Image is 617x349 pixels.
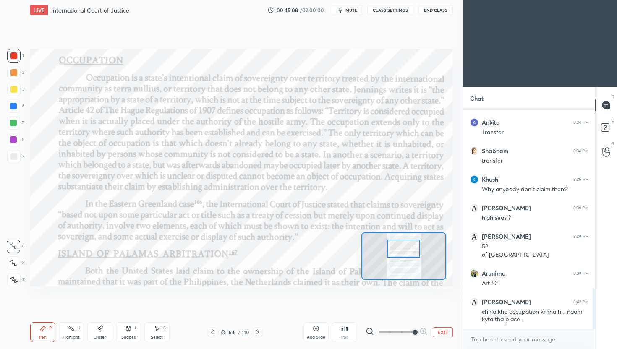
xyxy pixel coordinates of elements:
[463,87,490,109] p: Chat
[345,7,357,13] span: mute
[238,330,240,335] div: /
[7,150,24,163] div: 7
[470,232,478,241] img: 3b458221a031414897e0d1e0ab31a91c.jpg
[482,147,509,155] h6: Shabnam
[49,326,52,330] div: P
[482,204,531,212] h6: [PERSON_NAME]
[121,335,136,339] div: Shapes
[482,119,500,126] h6: Ankita
[482,279,589,288] div: Art 52
[307,335,325,339] div: Add Slide
[7,133,24,146] div: 6
[573,300,589,305] div: 8:42 PM
[482,270,506,277] h6: Arunima
[573,234,589,239] div: 8:39 PM
[463,110,596,329] div: grid
[573,206,589,211] div: 8:36 PM
[482,233,531,240] h6: [PERSON_NAME]
[573,271,589,276] div: 8:39 PM
[418,5,453,15] button: End Class
[30,5,48,15] div: LIVE
[151,335,163,339] div: Select
[612,117,614,123] p: D
[482,298,531,306] h6: [PERSON_NAME]
[77,326,80,330] div: H
[63,335,80,339] div: Highlight
[573,177,589,182] div: 8:36 PM
[51,6,129,14] h4: International Court of Justice
[227,330,236,335] div: 54
[573,148,589,154] div: 8:34 PM
[7,49,24,63] div: 1
[332,5,362,15] button: mute
[7,66,24,79] div: 2
[470,118,478,127] img: 3
[7,83,24,96] div: 3
[482,251,589,259] div: of [GEOGRAPHIC_DATA]
[470,298,478,306] img: 3b458221a031414897e0d1e0ab31a91c.jpg
[7,256,25,270] div: X
[135,326,137,330] div: L
[482,128,589,137] div: Transfer
[7,273,25,286] div: Z
[470,147,478,155] img: 3
[482,185,589,194] div: Why anybody don't claim them?
[482,157,589,165] div: transfer
[163,326,166,330] div: S
[612,94,614,100] p: T
[573,120,589,125] div: 8:34 PM
[482,214,589,222] div: high seas ?
[482,308,589,324] div: china kha occupation kr rha h .. naam kyta tha place...
[39,335,47,339] div: Pen
[470,269,478,278] img: c9e13c7f91374dce89b27bc2e26a42c2.jpg
[242,328,249,336] div: 110
[367,5,413,15] button: CLASS SETTINGS
[433,327,453,337] button: EXIT
[611,141,614,147] p: G
[470,175,478,184] img: 3
[482,242,589,251] div: 52
[470,204,478,212] img: 3b458221a031414897e0d1e0ab31a91c.jpg
[482,176,500,183] h6: Khushi
[7,116,24,130] div: 5
[341,335,348,339] div: Poll
[7,99,24,113] div: 4
[94,335,106,339] div: Eraser
[7,240,25,253] div: C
